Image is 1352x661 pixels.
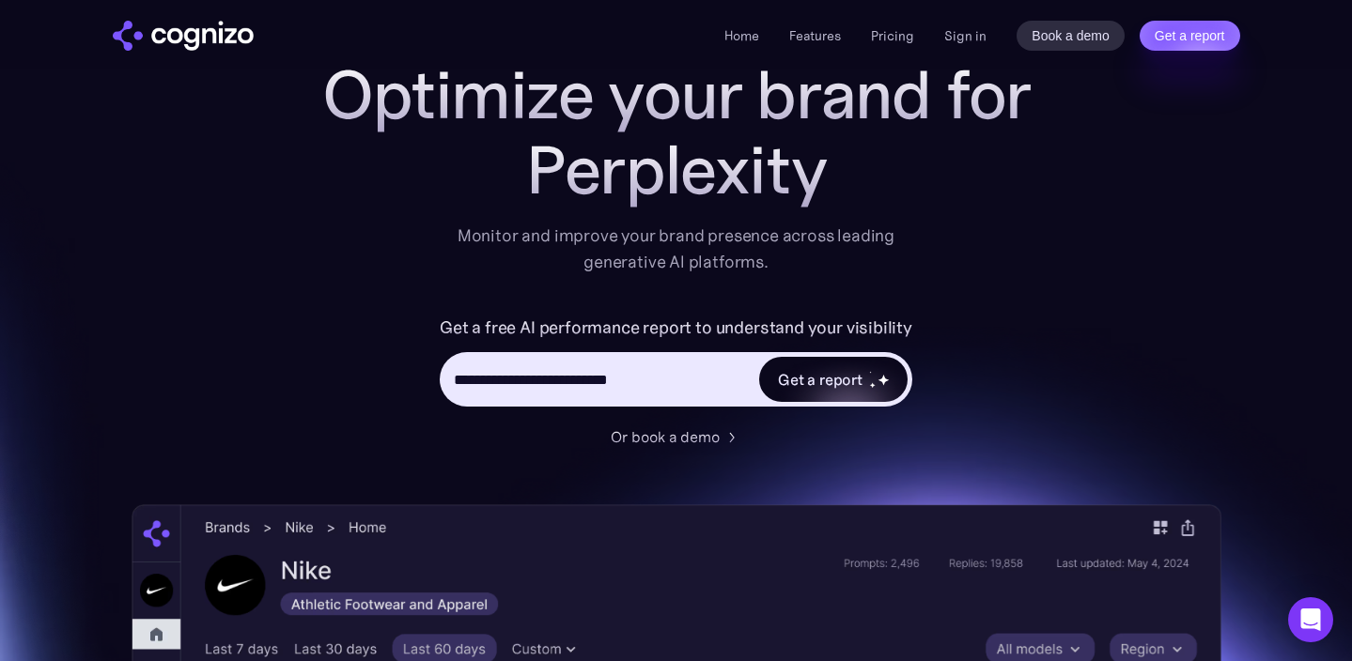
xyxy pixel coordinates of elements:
form: Hero URL Input Form [440,313,912,416]
div: Or book a demo [611,425,720,448]
a: Pricing [871,27,914,44]
div: Monitor and improve your brand presence across leading generative AI platforms. [445,223,908,275]
a: Home [724,27,759,44]
a: Or book a demo [611,425,742,448]
label: Get a free AI performance report to understand your visibility [440,313,912,343]
h1: Optimize your brand for [301,57,1052,132]
a: Sign in [944,24,987,47]
div: Open Intercom Messenger [1288,597,1333,642]
img: star [869,382,876,389]
img: cognizo logo [113,21,254,51]
img: star [878,374,890,386]
div: Perplexity [301,132,1052,208]
a: Book a demo [1017,21,1125,51]
a: Features [789,27,841,44]
a: Get a reportstarstarstar [757,355,909,404]
a: home [113,21,254,51]
div: Get a report [778,368,862,391]
a: Get a report [1140,21,1240,51]
img: star [869,371,872,374]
